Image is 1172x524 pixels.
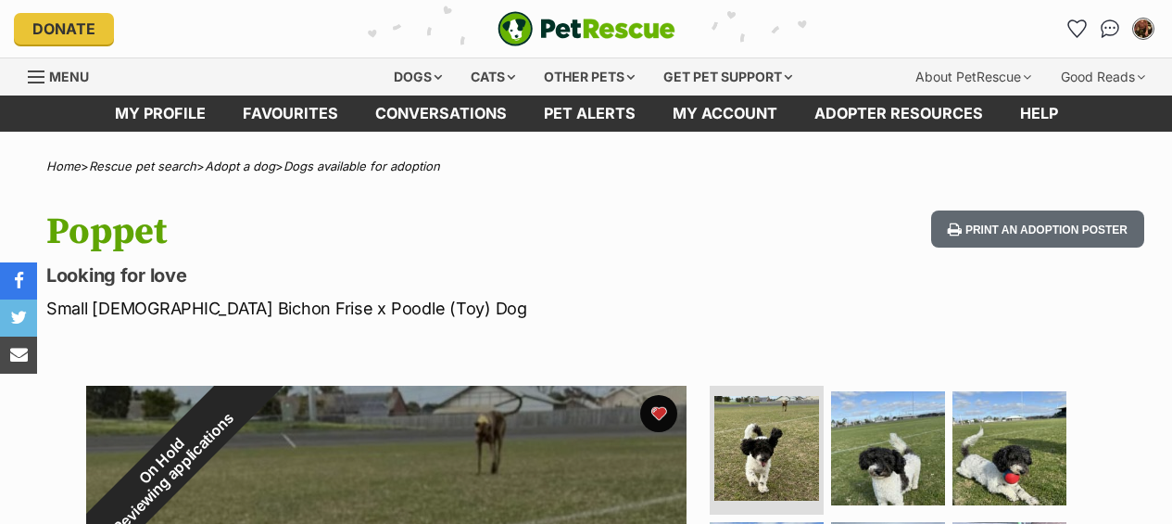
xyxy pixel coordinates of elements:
[952,391,1066,505] img: Photo of Poppet
[458,58,528,96] div: Cats
[46,211,716,253] h1: Poppet
[381,58,455,96] div: Dogs
[1062,14,1091,44] a: Favourites
[1062,14,1158,44] ul: Account quick links
[46,159,81,173] a: Home
[14,13,114,45] a: Donate
[28,58,102,92] a: Menu
[284,159,440,173] a: Dogs available for adoption
[1095,14,1125,44] a: Conversations
[205,159,275,173] a: Adopt a dog
[796,96,1002,132] a: Adopter resources
[1101,19,1120,38] img: chat-41dd97257d64d25036548639549fe6c8038ab92f7586957e7f3b1b290dea8141.svg
[89,159,196,173] a: Rescue pet search
[498,11,675,46] img: logo-e224e6f780fb5917bec1dbf3a21bbac754714ae5b6737aabdf751b685950b380.svg
[831,391,945,505] img: Photo of Poppet
[49,69,89,84] span: Menu
[46,296,716,321] p: Small [DEMOGRAPHIC_DATA] Bichon Frise x Poodle (Toy) Dog
[1128,14,1158,44] button: My account
[650,58,805,96] div: Get pet support
[1002,96,1077,132] a: Help
[46,262,716,288] p: Looking for love
[1134,19,1153,38] img: Jacquelyn Cullen profile pic
[640,395,677,432] button: favourite
[525,96,654,132] a: Pet alerts
[931,211,1144,249] button: Print an adoption poster
[1048,58,1158,96] div: Good Reads
[498,11,675,46] a: PetRescue
[96,96,224,132] a: My profile
[714,396,819,501] img: Photo of Poppet
[654,96,796,132] a: My account
[902,58,1044,96] div: About PetRescue
[224,96,357,132] a: Favourites
[531,58,648,96] div: Other pets
[357,96,525,132] a: conversations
